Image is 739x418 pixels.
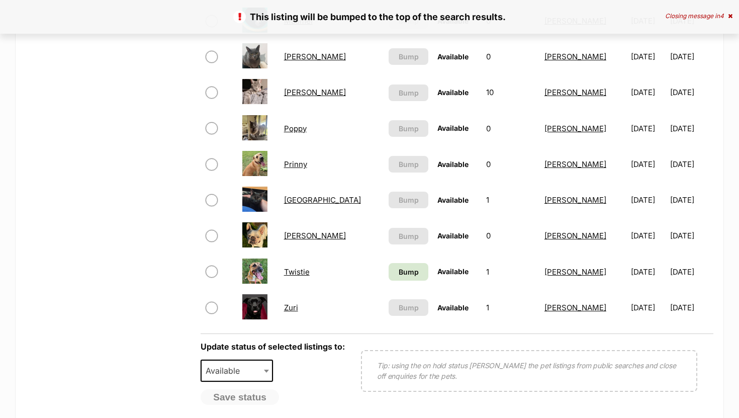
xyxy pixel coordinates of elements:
a: Poppy [284,124,307,133]
button: Bump [389,120,428,137]
td: [DATE] [670,218,712,253]
td: [DATE] [670,255,712,289]
button: Save status [201,389,279,405]
td: [DATE] [627,218,669,253]
button: Bump [389,228,428,244]
td: [DATE] [627,111,669,146]
p: This listing will be bumped to the top of the search results. [10,10,729,24]
td: 0 [482,147,539,182]
a: [PERSON_NAME] [544,159,606,169]
span: Available [437,88,469,97]
td: [DATE] [627,75,669,110]
td: 10 [482,75,539,110]
span: Bump [399,88,419,98]
td: [DATE] [627,183,669,217]
a: [PERSON_NAME] [544,88,606,97]
td: [DATE] [670,147,712,182]
button: Bump [389,156,428,173]
label: Update status of selected listings to: [201,342,345,352]
td: [DATE] [670,111,712,146]
td: [DATE] [670,183,712,217]
span: Available [201,360,273,382]
td: 1 [482,183,539,217]
div: Closing message in [665,13,732,20]
span: Available [437,52,469,61]
td: [DATE] [627,39,669,74]
a: [PERSON_NAME] [544,195,606,205]
span: Bump [399,302,419,313]
a: [PERSON_NAME] [544,231,606,240]
button: Bump [389,85,428,101]
span: Bump [399,159,419,170]
td: [DATE] [627,290,669,325]
a: [PERSON_NAME] [284,52,346,61]
a: Bump [389,263,428,281]
a: Zuri [284,303,298,312]
span: Available [437,267,469,276]
td: 0 [482,111,539,146]
span: Available [202,364,250,378]
a: [PERSON_NAME] [544,267,606,277]
span: Bump [399,231,419,241]
a: [PERSON_NAME] [284,231,346,240]
button: Bump [389,192,428,208]
td: [DATE] [670,39,712,74]
span: Available [437,196,469,204]
span: Available [437,160,469,169]
td: 1 [482,255,539,289]
span: Bump [399,51,419,62]
td: [DATE] [670,290,712,325]
span: Available [437,303,469,312]
td: [DATE] [627,147,669,182]
span: 4 [720,12,724,20]
span: Bump [399,123,419,134]
td: 0 [482,39,539,74]
a: [PERSON_NAME] [544,303,606,312]
td: 0 [482,218,539,253]
span: Available [437,231,469,240]
button: Bump [389,48,428,65]
span: Bump [399,267,419,277]
span: Bump [399,195,419,205]
td: 1 [482,290,539,325]
td: [DATE] [627,255,669,289]
button: Bump [389,299,428,316]
a: [GEOGRAPHIC_DATA] [284,195,361,205]
a: [PERSON_NAME] [284,88,346,97]
span: Available [437,124,469,132]
a: Prinny [284,159,307,169]
p: Tip: using the on hold status [PERSON_NAME] the pet listings from public searches and close off e... [377,360,681,381]
a: Twistie [284,267,310,277]
a: [PERSON_NAME] [544,124,606,133]
td: [DATE] [670,75,712,110]
a: [PERSON_NAME] [544,52,606,61]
